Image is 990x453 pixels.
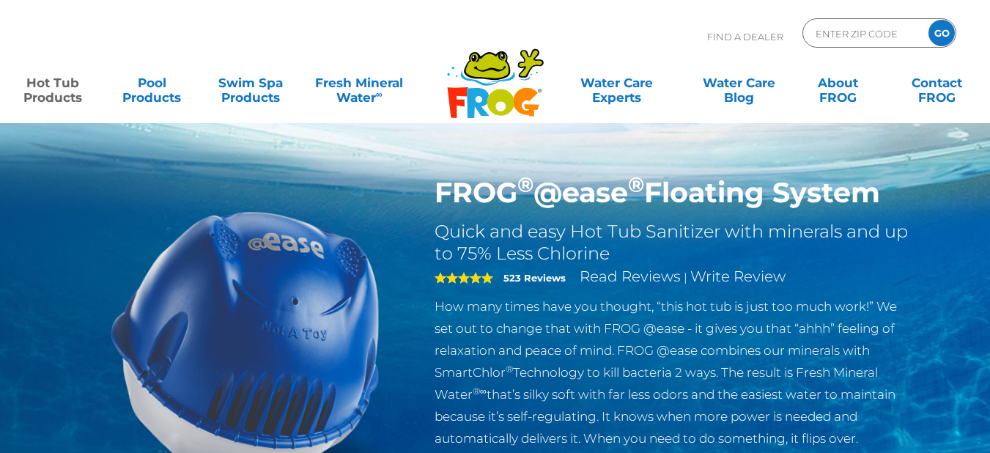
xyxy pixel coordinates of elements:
a: AboutFROG [799,68,876,97]
a: ContactFROG [898,68,975,97]
h1: FROG @ease Floating System [435,176,913,210]
sup: ® [506,364,513,375]
a: PoolProducts [114,68,191,97]
a: Water CareBlog [701,68,777,97]
sup: ® [517,172,533,197]
a: Water CareExperts [554,68,679,97]
a: Read Reviews [580,268,681,285]
input: GO [928,20,955,46]
sup: ∞ [376,89,383,100]
strong: 523 Reviews [503,272,566,284]
a: Fresh MineralWater∞ [311,68,407,97]
p: Find A Dealer [707,18,783,55]
sup: ®∞ [473,386,487,397]
span: 5 [435,272,493,284]
span: | [684,270,687,284]
a: Write Review [690,268,786,285]
sup: ® [628,172,644,197]
p: How many times have you thought, “this hot tub is just too much work!” We set out to change that ... [435,295,913,449]
img: Frog Products Logo [439,29,552,119]
a: Swim SpaProducts [213,68,289,97]
a: Hot TubProducts [15,68,92,97]
h2: Quick and easy Hot Tub Sanitizer with minerals and up to 75% Less Chlorine [435,221,913,265]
